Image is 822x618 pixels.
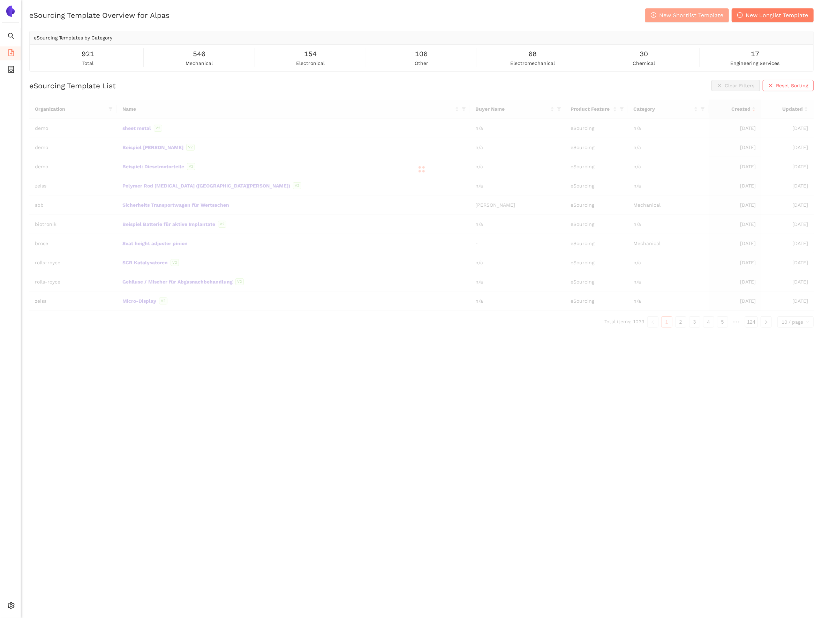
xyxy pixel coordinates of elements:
[737,12,743,19] span: plus-circle
[5,6,16,17] img: Logo
[8,30,15,44] span: search
[751,49,759,59] span: 17
[8,47,15,61] span: file-add
[731,59,780,67] span: engineering services
[296,59,325,67] span: electronical
[776,82,808,89] span: Reset Sorting
[29,10,169,20] h2: eSourcing Template Overview for Alpas
[82,49,94,59] span: 921
[711,80,760,91] button: closeClear Filters
[8,64,15,78] span: container
[82,59,93,67] span: total
[193,49,205,59] span: 546
[763,80,814,91] button: closeReset Sorting
[768,83,773,89] span: close
[645,8,729,22] button: plus-circleNew Shortlist Template
[415,59,428,67] span: other
[659,11,723,20] span: New Shortlist Template
[8,600,15,614] span: setting
[34,35,112,41] span: eSourcing Templates by Category
[528,49,537,59] span: 68
[746,11,808,20] span: New Longlist Template
[633,59,655,67] span: chemical
[732,8,814,22] button: plus-circleNew Longlist Template
[29,81,116,91] h2: eSourcing Template List
[640,49,648,59] span: 30
[304,49,317,59] span: 154
[651,12,656,19] span: plus-circle
[510,59,555,67] span: electromechanical
[186,59,213,67] span: mechanical
[415,49,428,59] span: 106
